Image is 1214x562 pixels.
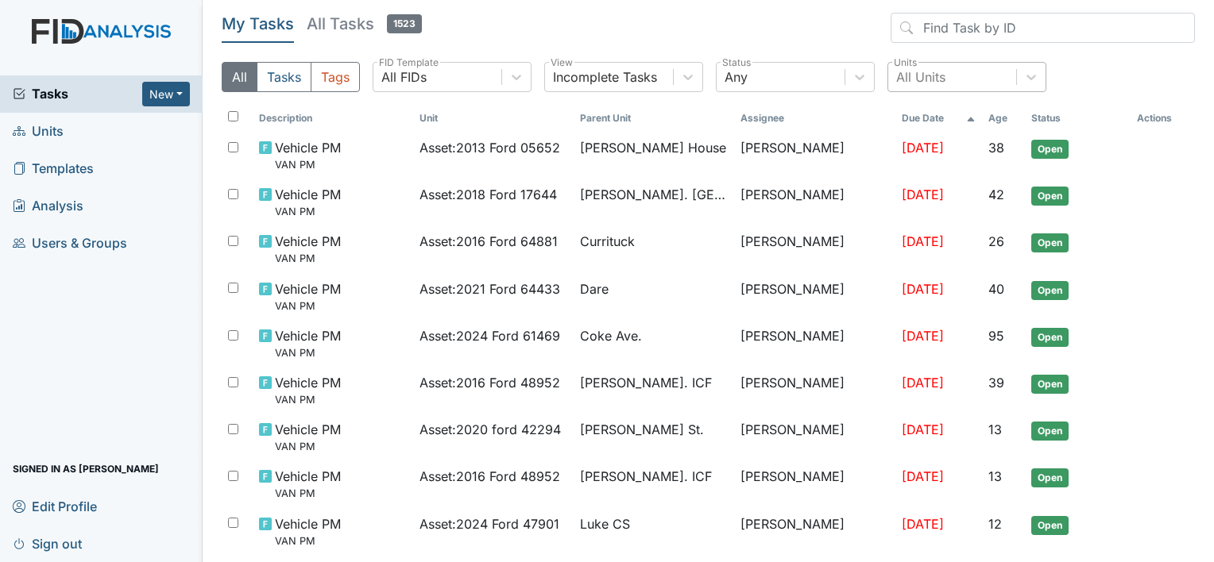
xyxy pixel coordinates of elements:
[1031,516,1069,535] span: Open
[902,421,944,437] span: [DATE]
[1031,187,1069,206] span: Open
[895,105,982,132] th: Toggle SortBy
[311,62,360,92] button: Tags
[419,279,560,298] span: Asset : 2021 Ford 64433
[307,13,422,35] h5: All Tasks
[275,232,341,266] span: Vehicle PM VAN PM
[275,486,341,501] small: VAN PM
[275,392,341,407] small: VAN PM
[275,138,341,172] span: Vehicle PM VAN PM
[1031,328,1069,347] span: Open
[419,326,560,345] span: Asset : 2024 Ford 61469
[734,320,895,367] td: [PERSON_NAME]
[580,279,609,298] span: Dare
[734,273,895,320] td: [PERSON_NAME]
[222,13,294,35] h5: My Tasks
[902,233,944,249] span: [DATE]
[13,231,127,256] span: Users & Groups
[253,105,413,132] th: Toggle SortBy
[387,14,422,33] span: 1523
[734,105,895,132] th: Assignee
[734,132,895,179] td: [PERSON_NAME]
[419,138,560,157] span: Asset : 2013 Ford 05652
[419,185,557,204] span: Asset : 2018 Ford 17644
[275,185,341,219] span: Vehicle PM VAN PM
[734,460,895,507] td: [PERSON_NAME]
[988,516,1002,532] span: 12
[988,281,1004,297] span: 40
[275,298,341,314] small: VAN PM
[902,281,944,297] span: [DATE]
[734,179,895,225] td: [PERSON_NAME]
[275,251,341,266] small: VAN PM
[419,373,560,392] span: Asset : 2016 Ford 48952
[580,514,630,533] span: Luke CS
[734,508,895,555] td: [PERSON_NAME]
[988,140,1004,156] span: 38
[419,467,560,486] span: Asset : 2016 Ford 48952
[257,62,311,92] button: Tasks
[275,279,341,314] span: Vehicle PM VAN PM
[988,468,1002,484] span: 13
[13,194,83,218] span: Analysis
[142,82,190,106] button: New
[734,414,895,460] td: [PERSON_NAME]
[413,105,574,132] th: Toggle SortBy
[1131,105,1195,132] th: Actions
[580,420,704,439] span: [PERSON_NAME] St.
[1031,233,1069,252] span: Open
[275,326,341,360] span: Vehicle PM VAN PM
[580,373,712,392] span: [PERSON_NAME]. ICF
[13,84,142,103] a: Tasks
[902,140,944,156] span: [DATE]
[275,204,341,219] small: VAN PM
[419,514,559,533] span: Asset : 2024 Ford 47901
[902,328,944,344] span: [DATE]
[553,67,657,87] div: Incomplete Tasks
[1031,375,1069,394] span: Open
[13,156,94,181] span: Templates
[222,62,257,92] button: All
[580,138,726,157] span: [PERSON_NAME] House
[580,467,712,486] span: [PERSON_NAME]. ICF
[275,345,341,360] small: VAN PM
[1025,105,1131,132] th: Toggle SortBy
[580,185,728,204] span: [PERSON_NAME]. [GEOGRAPHIC_DATA]
[275,420,341,454] span: Vehicle PM VAN PM
[1031,281,1069,300] span: Open
[988,328,1004,344] span: 95
[13,531,82,556] span: Sign out
[988,375,1004,391] span: 39
[988,187,1004,202] span: 42
[275,467,341,501] span: Vehicle PM VAN PM
[275,373,341,407] span: Vehicle PM VAN PM
[902,187,944,202] span: [DATE]
[896,67,945,87] div: All Units
[419,232,558,251] span: Asset : 2016 Ford 64881
[902,516,944,532] span: [DATE]
[13,119,64,144] span: Units
[891,13,1195,43] input: Find Task by ID
[574,105,734,132] th: Toggle SortBy
[13,494,97,518] span: Edit Profile
[228,111,238,121] input: Toggle All Rows Selected
[275,157,341,172] small: VAN PM
[419,420,561,439] span: Asset : 2020 ford 42294
[1031,421,1069,441] span: Open
[222,62,360,92] div: Type filter
[988,233,1004,249] span: 26
[1031,140,1069,159] span: Open
[982,105,1025,132] th: Toggle SortBy
[580,232,635,251] span: Currituck
[13,456,159,481] span: Signed in as [PERSON_NAME]
[275,439,341,454] small: VAN PM
[381,67,427,87] div: All FIDs
[988,421,1002,437] span: 13
[734,225,895,272] td: [PERSON_NAME]
[580,326,642,345] span: Coke Ave.
[725,67,748,87] div: Any
[902,375,944,391] span: [DATE]
[275,533,341,549] small: VAN PM
[275,514,341,549] span: Vehicle PM VAN PM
